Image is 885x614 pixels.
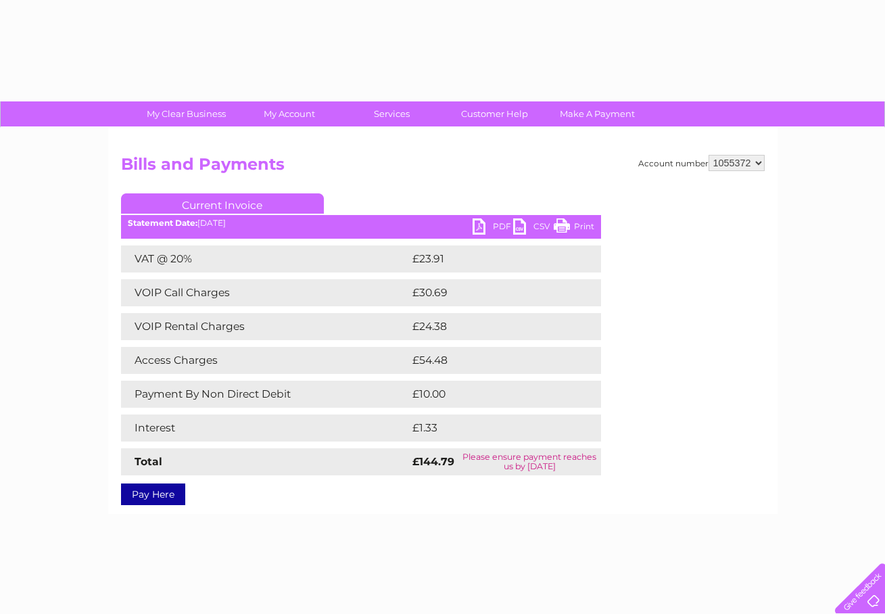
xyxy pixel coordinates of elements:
td: £24.38 [409,313,574,340]
td: £30.69 [409,279,575,306]
td: Payment By Non Direct Debit [121,381,409,408]
strong: Total [135,455,162,468]
strong: £144.79 [412,455,454,468]
a: Customer Help [439,101,550,126]
a: My Clear Business [130,101,242,126]
a: Services [336,101,448,126]
td: Please ensure payment reaches us by [DATE] [458,448,601,475]
a: Current Invoice [121,193,324,214]
h2: Bills and Payments [121,155,765,181]
a: PDF [473,218,513,238]
td: Access Charges [121,347,409,374]
a: Make A Payment [542,101,653,126]
a: Print [554,218,594,238]
td: VOIP Call Charges [121,279,409,306]
td: £23.91 [409,245,573,273]
td: VAT @ 20% [121,245,409,273]
td: £10.00 [409,381,573,408]
a: My Account [233,101,345,126]
a: Pay Here [121,483,185,505]
b: Statement Date: [128,218,197,228]
td: £54.48 [409,347,575,374]
div: Account number [638,155,765,171]
td: Interest [121,415,409,442]
td: £1.33 [409,415,567,442]
div: [DATE] [121,218,601,228]
a: CSV [513,218,554,238]
td: VOIP Rental Charges [121,313,409,340]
